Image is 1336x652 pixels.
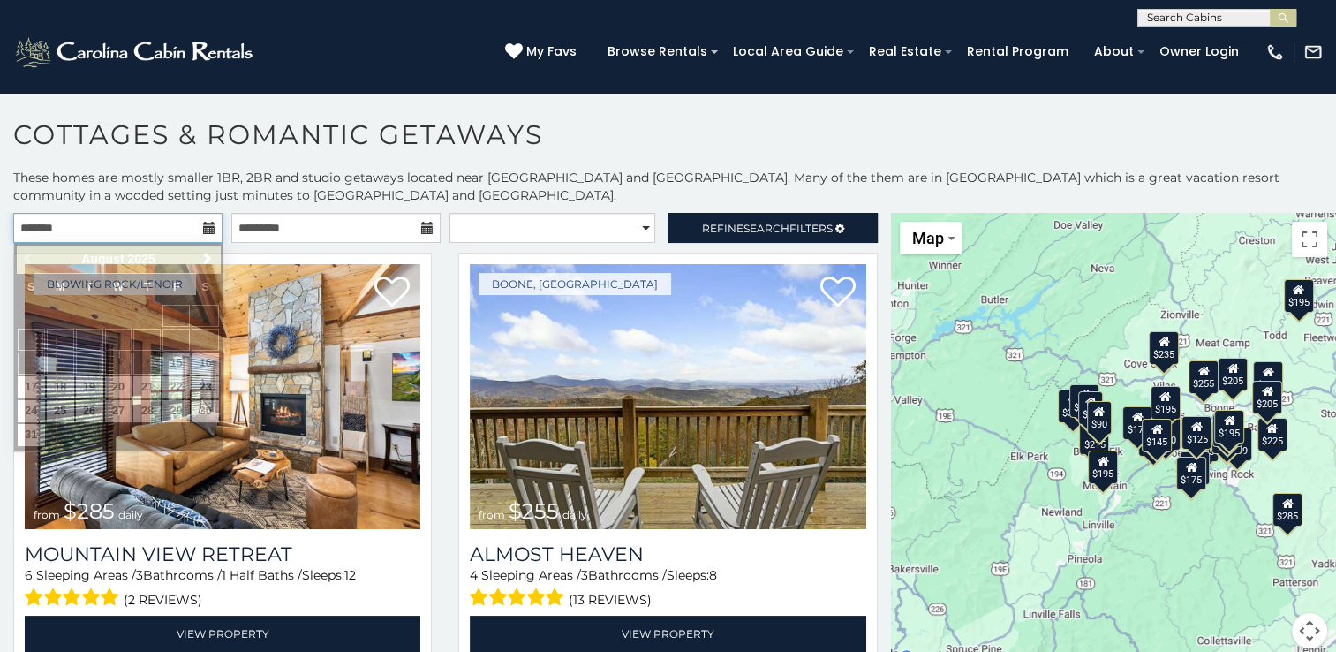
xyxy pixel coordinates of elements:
[64,498,115,524] span: $285
[105,400,132,422] a: 27
[470,616,865,652] a: View Property
[192,376,219,398] a: 23
[1180,451,1210,484] div: $275
[162,400,190,422] a: 29
[479,508,505,521] span: from
[1283,278,1313,312] div: $195
[505,42,581,62] a: My Favs
[196,248,218,270] a: Next
[1085,38,1143,65] a: About
[1221,427,1251,460] div: $199
[162,376,190,398] a: 22
[1253,361,1283,395] div: $200
[56,281,65,293] span: Monday
[1303,42,1323,62] img: mail-regular-white.png
[1079,421,1109,455] div: $215
[25,567,33,583] span: 6
[820,275,856,312] a: Add to favorites
[25,542,420,566] a: Mountain View Retreat
[470,264,865,529] img: Almost Heaven
[47,376,74,398] a: 18
[1265,42,1285,62] img: phone-regular-white.png
[192,353,219,375] a: 16
[526,42,577,61] span: My Favs
[1218,358,1248,391] div: $205
[13,34,258,70] img: White-1-2.png
[18,424,45,446] a: 31
[173,281,180,293] span: Friday
[1292,222,1327,257] button: Toggle fullscreen view
[76,400,103,422] a: 26
[133,400,161,422] a: 28
[27,281,34,293] span: Sunday
[470,567,478,583] span: 4
[743,222,789,235] span: Search
[709,567,717,583] span: 8
[581,567,588,583] span: 3
[1211,421,1242,454] div: $290
[222,567,302,583] span: 1 Half Baths /
[1150,386,1180,420] div: $195
[724,38,852,65] a: Local Area Guide
[1122,406,1152,440] div: $170
[1252,381,1282,414] div: $205
[1212,413,1242,446] div: $190
[479,273,671,295] a: Boone, [GEOGRAPHIC_DATA]
[470,264,865,529] a: Almost Heaven from $255 daily
[470,542,865,566] a: Almost Heaven
[1069,384,1099,418] div: $235
[76,376,103,398] a: 19
[912,229,944,247] span: Map
[1087,400,1112,434] div: $90
[470,566,865,611] div: Sleeping Areas / Bathrooms / Sleeps:
[18,376,45,398] a: 17
[1272,492,1302,526] div: $285
[1176,457,1206,490] div: $175
[192,400,219,422] a: 30
[47,400,74,422] a: 25
[1078,391,1103,425] div: $85
[344,567,356,583] span: 12
[1058,390,1088,423] div: $315
[958,38,1077,65] a: Rental Program
[374,275,410,312] a: Add to favorites
[562,508,587,521] span: daily
[1088,450,1118,483] div: $195
[25,566,420,611] div: Sleeping Areas / Bathrooms / Sleeps:
[81,252,124,266] span: August
[133,376,161,398] a: 21
[86,281,93,293] span: Tuesday
[1292,613,1327,648] button: Map camera controls
[702,222,833,235] span: Refine Filters
[1151,38,1248,65] a: Owner Login
[144,281,151,293] span: Thursday
[1189,360,1219,394] div: $255
[105,376,132,398] a: 20
[162,353,190,375] a: 15
[1181,415,1211,449] div: $125
[136,567,143,583] span: 3
[569,588,652,611] span: (13 reviews)
[900,222,962,254] button: Change map style
[1149,330,1179,364] div: $235
[124,588,202,611] span: (2 reviews)
[509,498,559,524] span: $255
[113,281,124,293] span: Wednesday
[860,38,950,65] a: Real Estate
[25,616,420,652] a: View Property
[1257,418,1287,451] div: $225
[200,252,215,266] span: Next
[599,38,716,65] a: Browse Rentals
[18,400,45,422] a: 24
[668,213,877,243] a: RefineSearchFilters
[1151,416,1181,450] div: $190
[1138,423,1168,457] div: $199
[202,281,209,293] span: Saturday
[127,252,155,266] span: 2025
[1214,409,1244,443] div: $195
[118,508,143,521] span: daily
[34,508,60,521] span: from
[1142,419,1172,452] div: $145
